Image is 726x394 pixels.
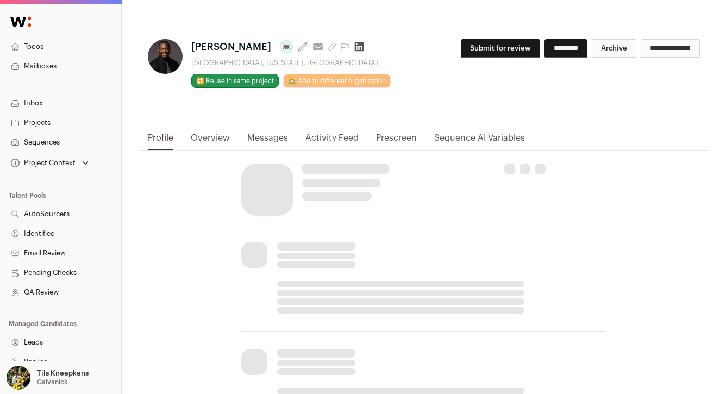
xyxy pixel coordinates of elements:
[9,159,76,167] div: Project Context
[376,132,417,150] a: Prescreen
[4,11,37,33] img: Wellfound
[283,74,391,88] a: 🏡 Add to different organization
[191,39,271,54] span: [PERSON_NAME]
[191,132,230,150] a: Overview
[7,366,30,390] img: 6689865-medium_jpg
[434,132,525,150] a: Sequence AI Variables
[191,59,391,67] div: [GEOGRAPHIC_DATA], [US_STATE], [GEOGRAPHIC_DATA]
[148,39,183,74] img: c24f486013693159f9db88482650ce1ef915978f5c398ce883d4c6ab435cfbab.jpg
[461,39,540,58] button: Submit for review
[148,132,173,150] a: Profile
[592,39,636,58] button: Archive
[37,378,67,386] p: Galvanick
[4,366,91,390] button: Open dropdown
[191,74,279,88] button: 🔂 Reuse in same project
[247,132,288,150] a: Messages
[9,155,91,171] button: Open dropdown
[305,132,359,150] a: Activity Feed
[37,369,89,378] p: Tils Kneepkens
